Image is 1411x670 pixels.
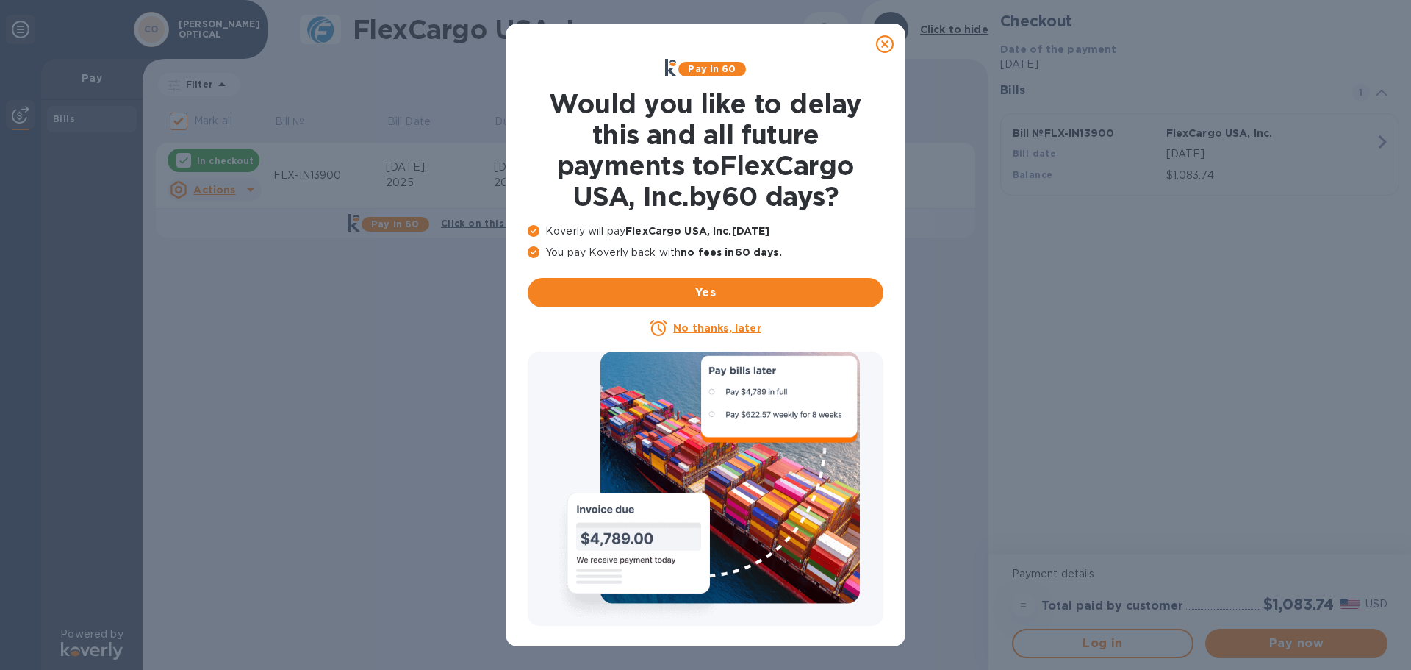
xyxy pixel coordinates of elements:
p: Koverly will pay [528,224,883,239]
b: FlexCargo USA, Inc. [DATE] [625,225,769,237]
button: Yes [528,278,883,307]
p: You pay Koverly back with [528,245,883,260]
u: No thanks, later [673,322,761,334]
span: Yes [539,284,872,302]
h1: Would you like to delay this and all future payments to FlexCargo USA, Inc. by 60 days ? [528,88,883,212]
b: no fees in 60 days . [681,246,781,258]
b: Pay in 60 [688,63,736,74]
